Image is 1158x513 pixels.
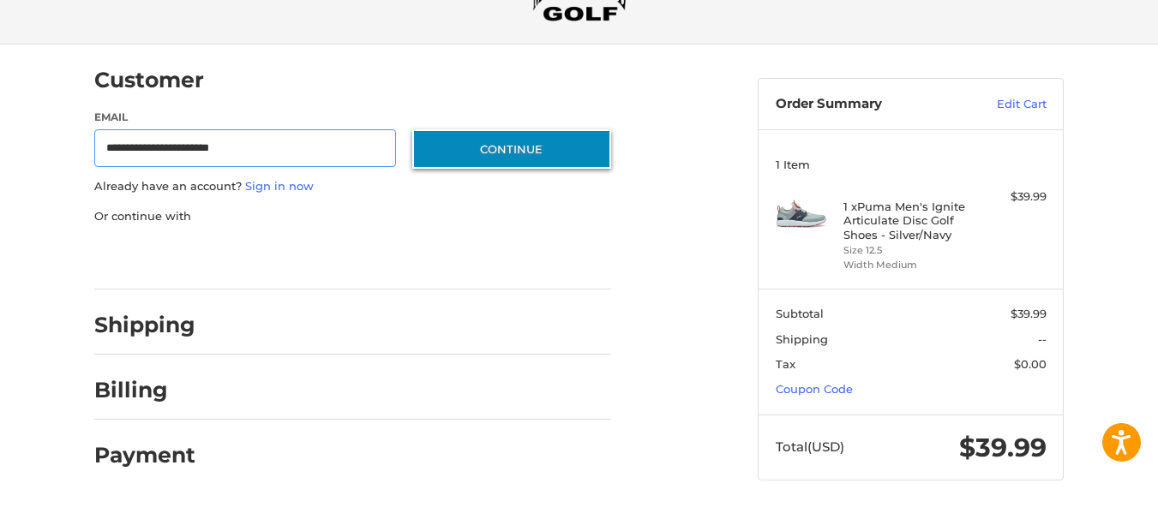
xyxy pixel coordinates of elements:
[94,312,195,338] h2: Shipping
[776,357,795,371] span: Tax
[1038,332,1047,346] span: --
[843,243,975,258] li: Size 12.5
[776,158,1047,171] h3: 1 Item
[94,178,611,195] p: Already have an account?
[94,67,204,93] h2: Customer
[776,307,824,320] span: Subtotal
[89,242,218,272] iframe: PayPal-paypal
[234,242,363,272] iframe: PayPal-paylater
[843,200,975,242] h4: 1 x Puma Men's Ignite Articulate Disc Golf Shoes - Silver/Navy
[380,242,508,272] iframe: PayPal-venmo
[245,179,314,193] a: Sign in now
[94,110,396,125] label: Email
[412,129,611,169] button: Continue
[960,96,1047,113] a: Edit Cart
[979,188,1047,206] div: $39.99
[94,442,195,468] h2: Payment
[776,382,853,396] a: Coupon Code
[843,258,975,272] li: Width Medium
[1014,357,1047,371] span: $0.00
[776,332,828,346] span: Shipping
[94,208,611,225] p: Or continue with
[94,377,195,403] h2: Billing
[776,96,960,113] h3: Order Summary
[1011,307,1047,320] span: $39.99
